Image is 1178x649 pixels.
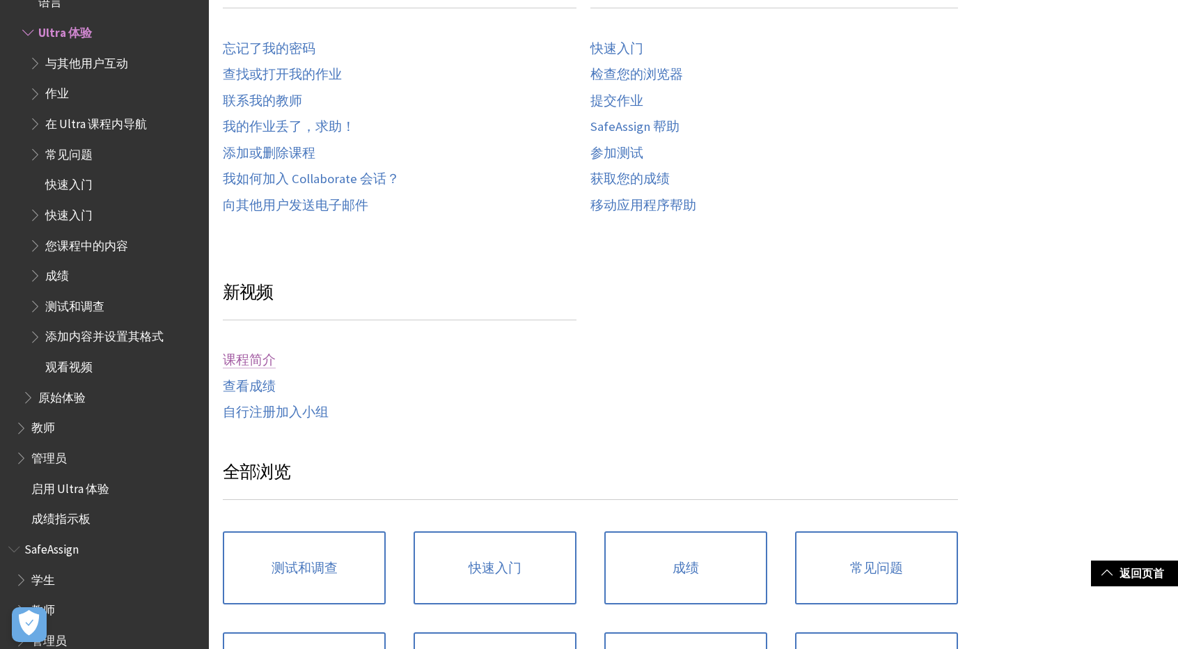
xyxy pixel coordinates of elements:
[1091,561,1178,586] a: 返回页首
[223,67,342,83] a: 查找或打开我的作业
[38,386,86,405] span: 原始体验
[45,112,147,131] span: 在 Ultra 课程内导航
[31,599,55,618] span: 教师
[223,405,329,421] a: 自行注册加入小组
[223,93,302,109] a: 联系我的教师
[45,295,104,313] span: 测试和调查
[590,171,670,187] a: 获取您的成绩
[24,538,79,556] span: SafeAssign
[31,446,67,465] span: 管理员
[223,171,400,187] a: 我如何加入 Collaborate 会话？
[590,67,683,83] a: 检查您的浏览器
[795,531,958,605] a: 常见问题
[223,41,315,57] a: 忘记了我的密码
[31,477,109,496] span: 启用 Ultra 体验
[45,143,93,162] span: 常见问题
[414,531,576,605] a: 快速入门
[45,203,93,222] span: 快速入门
[45,264,69,283] span: 成绩
[12,607,47,642] button: Open Preferences
[31,416,55,435] span: 教师
[223,146,315,162] a: 添加或删除课程
[223,198,368,214] a: 向其他用户发送电子邮件
[45,355,93,374] span: 观看视频
[45,325,164,344] span: 添加内容并设置其格式
[31,629,67,648] span: 管理员
[45,52,128,70] span: 与其他用户互动
[604,531,767,605] a: 成绩
[223,279,576,320] h3: 新视频
[45,82,69,101] span: 作业
[31,508,91,526] span: 成绩指示板
[590,93,643,109] a: 提交作业
[223,459,958,500] h3: 全部浏览
[223,531,386,605] a: 测试和调查
[45,234,128,253] span: 您课程中的内容
[590,146,643,162] a: 参加测试
[223,352,276,368] a: 课程简介
[45,173,93,191] span: 快速入门
[223,119,355,135] a: 我的作业丢了，求助！
[590,198,696,214] a: 移动应用程序帮助
[31,568,55,587] span: 学生
[590,41,643,57] a: 快速入门
[223,379,276,395] a: 查看成绩
[590,119,680,135] a: SafeAssign 帮助
[38,21,92,40] span: Ultra 体验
